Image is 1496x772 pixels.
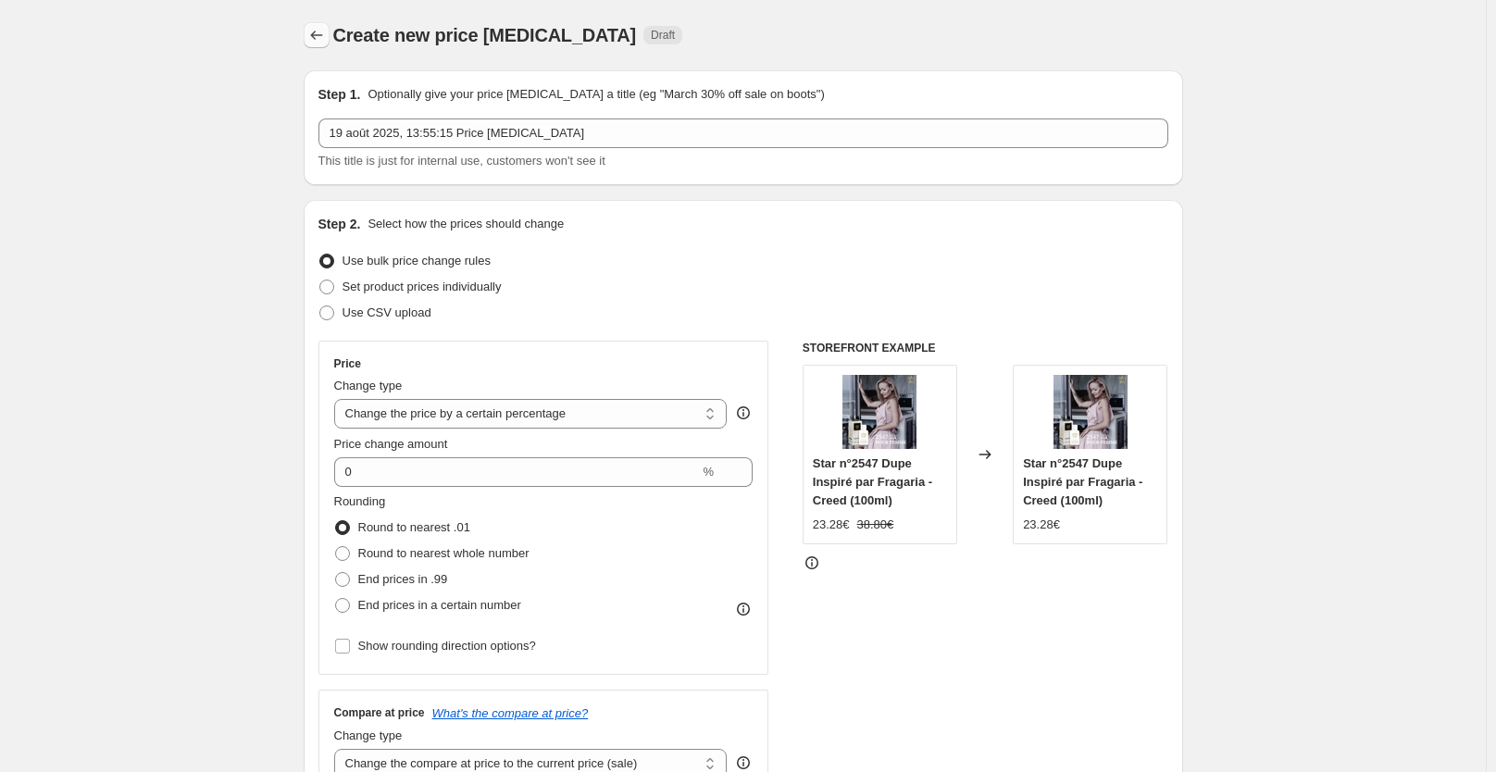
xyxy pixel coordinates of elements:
button: What's the compare at price? [432,706,589,720]
h3: Price [334,356,361,371]
span: Round to nearest .01 [358,520,470,534]
span: Change type [334,379,403,392]
strike: 38.80€ [857,516,894,534]
span: Round to nearest whole number [358,546,530,560]
h6: STOREFRONT EXAMPLE [803,341,1168,355]
span: Use CSV upload [343,305,431,319]
button: Price change jobs [304,22,330,48]
span: Star n°2547 Dupe Inspiré par Fragaria - Creed (100ml) [813,456,932,507]
span: Change type [334,728,403,742]
span: This title is just for internal use, customers won't see it [318,154,605,168]
img: Ajouteruntitre_9_80x.png [842,375,916,449]
span: Draft [651,28,675,43]
input: -15 [334,457,700,487]
input: 30% off holiday sale [318,118,1168,148]
div: 23.28€ [1023,516,1060,534]
span: Show rounding direction options? [358,639,536,653]
span: Price change amount [334,437,448,451]
span: Set product prices individually [343,280,502,293]
span: End prices in a certain number [358,598,521,612]
span: End prices in .99 [358,572,448,586]
p: Select how the prices should change [368,215,564,233]
span: % [703,465,714,479]
div: 23.28€ [813,516,850,534]
h2: Step 2. [318,215,361,233]
h2: Step 1. [318,85,361,104]
span: Star n°2547 Dupe Inspiré par Fragaria - Creed (100ml) [1023,456,1142,507]
span: Create new price [MEDICAL_DATA] [333,25,637,45]
span: Use bulk price change rules [343,254,491,268]
div: help [734,404,753,422]
p: Optionally give your price [MEDICAL_DATA] a title (eg "March 30% off sale on boots") [368,85,824,104]
div: help [734,753,753,772]
span: Rounding [334,494,386,508]
img: Ajouteruntitre_9_80x.png [1053,375,1128,449]
h3: Compare at price [334,705,425,720]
